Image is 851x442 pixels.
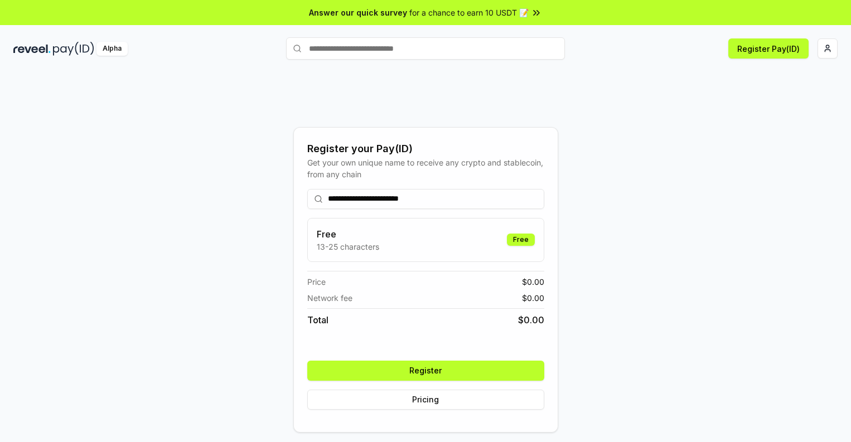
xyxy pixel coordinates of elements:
[307,292,352,304] span: Network fee
[53,42,94,56] img: pay_id
[518,313,544,327] span: $ 0.00
[409,7,529,18] span: for a chance to earn 10 USDT 📝
[317,241,379,252] p: 13-25 characters
[307,361,544,381] button: Register
[522,292,544,304] span: $ 0.00
[13,42,51,56] img: reveel_dark
[522,276,544,288] span: $ 0.00
[307,390,544,410] button: Pricing
[307,276,326,288] span: Price
[307,141,544,157] div: Register your Pay(ID)
[507,234,535,246] div: Free
[317,227,379,241] h3: Free
[307,157,544,180] div: Get your own unique name to receive any crypto and stablecoin, from any chain
[309,7,407,18] span: Answer our quick survey
[307,313,328,327] span: Total
[96,42,128,56] div: Alpha
[728,38,809,59] button: Register Pay(ID)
